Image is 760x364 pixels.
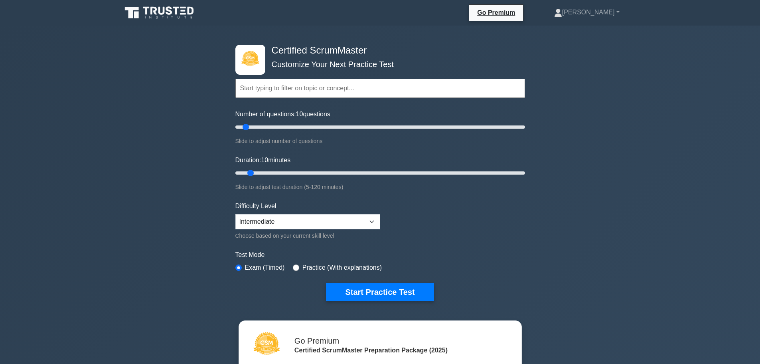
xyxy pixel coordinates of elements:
[235,109,330,119] label: Number of questions: questions
[235,79,525,98] input: Start typing to filter on topic or concept...
[261,157,268,163] span: 10
[235,155,291,165] label: Duration: minutes
[326,283,434,301] button: Start Practice Test
[235,231,380,241] div: Choose based on your current skill level
[235,250,525,260] label: Test Mode
[535,4,639,20] a: [PERSON_NAME]
[235,201,276,211] label: Difficulty Level
[296,111,303,117] span: 10
[302,263,382,273] label: Practice (With explanations)
[235,182,525,192] div: Slide to adjust test duration (5-120 minutes)
[472,8,520,18] a: Go Premium
[245,263,285,273] label: Exam (Timed)
[235,136,525,146] div: Slide to adjust number of questions
[268,45,486,56] h4: Certified ScrumMaster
